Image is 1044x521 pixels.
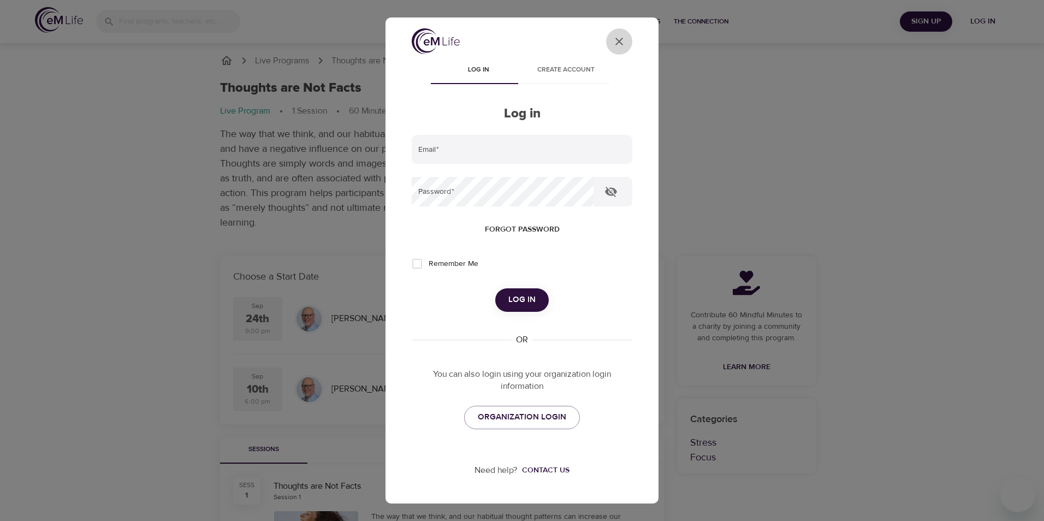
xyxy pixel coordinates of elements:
span: Log in [508,293,536,307]
p: Need help? [474,464,518,477]
span: Log in [441,64,515,76]
span: Remember Me [429,258,478,270]
button: Forgot password [481,220,564,240]
div: disabled tabs example [412,58,632,84]
img: logo [412,28,460,54]
div: Contact us [522,465,570,476]
span: Create account [529,64,603,76]
button: close [606,28,632,55]
span: Forgot password [485,223,560,236]
span: ORGANIZATION LOGIN [478,410,566,424]
a: ORGANIZATION LOGIN [464,406,580,429]
h2: Log in [412,106,632,122]
a: Contact us [518,465,570,476]
div: OR [512,334,532,346]
p: You can also login using your organization login information [412,368,632,393]
button: Log in [495,288,549,311]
